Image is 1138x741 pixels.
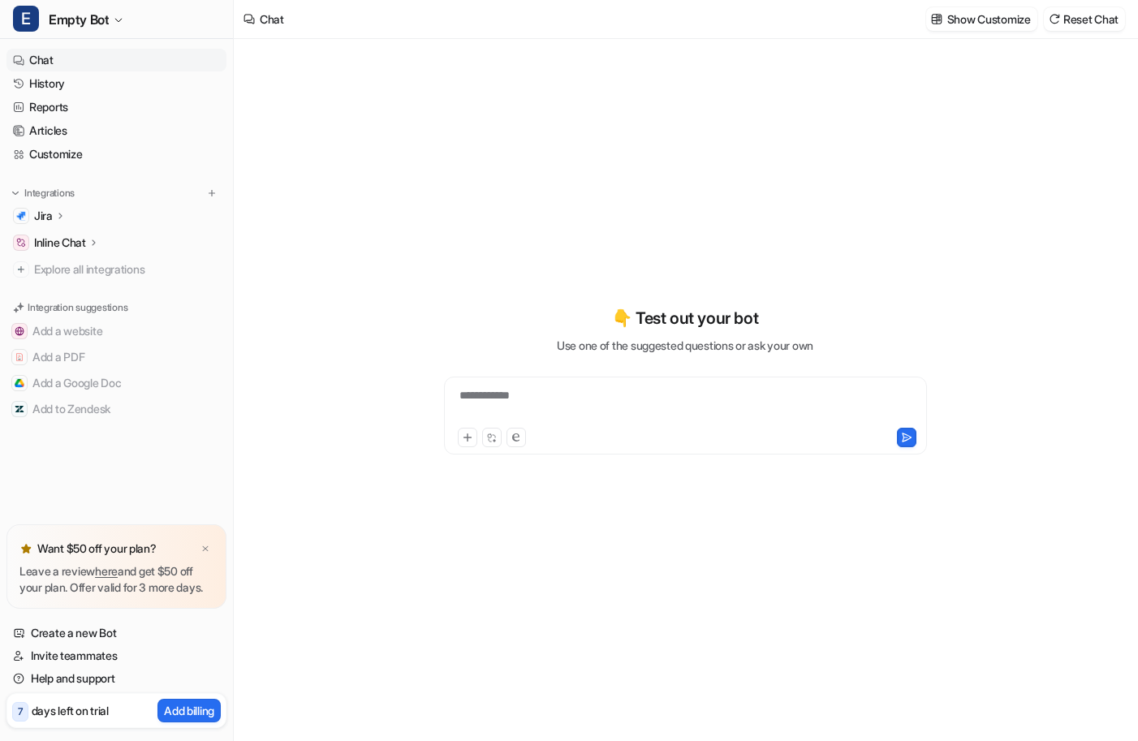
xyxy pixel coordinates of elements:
[6,622,226,644] a: Create a new Bot
[1049,13,1060,25] img: reset
[6,49,226,71] a: Chat
[15,352,24,362] img: Add a PDF
[34,256,220,282] span: Explore all integrations
[6,370,226,396] button: Add a Google DocAdd a Google Doc
[16,211,26,221] img: Jira
[15,404,24,414] img: Add to Zendesk
[926,7,1037,31] button: Show Customize
[6,185,80,201] button: Integrations
[6,143,226,166] a: Customize
[37,541,157,557] p: Want $50 off your plan?
[15,326,24,336] img: Add a website
[200,544,210,554] img: x
[206,187,218,199] img: menu_add.svg
[6,344,226,370] button: Add a PDFAdd a PDF
[24,187,75,200] p: Integrations
[6,72,226,95] a: History
[6,644,226,667] a: Invite teammates
[6,258,226,281] a: Explore all integrations
[6,667,226,690] a: Help and support
[260,11,284,28] div: Chat
[6,318,226,344] button: Add a websiteAdd a website
[19,563,213,596] p: Leave a review and get $50 off your plan. Offer valid for 3 more days.
[19,542,32,555] img: star
[612,306,758,330] p: 👇 Test out your bot
[947,11,1031,28] p: Show Customize
[1044,7,1125,31] button: Reset Chat
[6,119,226,142] a: Articles
[95,564,118,578] a: here
[6,96,226,118] a: Reports
[6,396,226,422] button: Add to ZendeskAdd to Zendesk
[164,702,214,719] p: Add billing
[49,8,109,31] span: Empty Bot
[13,261,29,278] img: explore all integrations
[931,13,942,25] img: customize
[32,702,109,719] p: days left on trial
[10,187,21,199] img: expand menu
[16,238,26,248] img: Inline Chat
[34,235,86,251] p: Inline Chat
[13,6,39,32] span: E
[15,378,24,388] img: Add a Google Doc
[18,704,23,719] p: 7
[34,208,53,224] p: Jira
[557,337,813,354] p: Use one of the suggested questions or ask your own
[157,699,221,722] button: Add billing
[28,300,127,315] p: Integration suggestions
